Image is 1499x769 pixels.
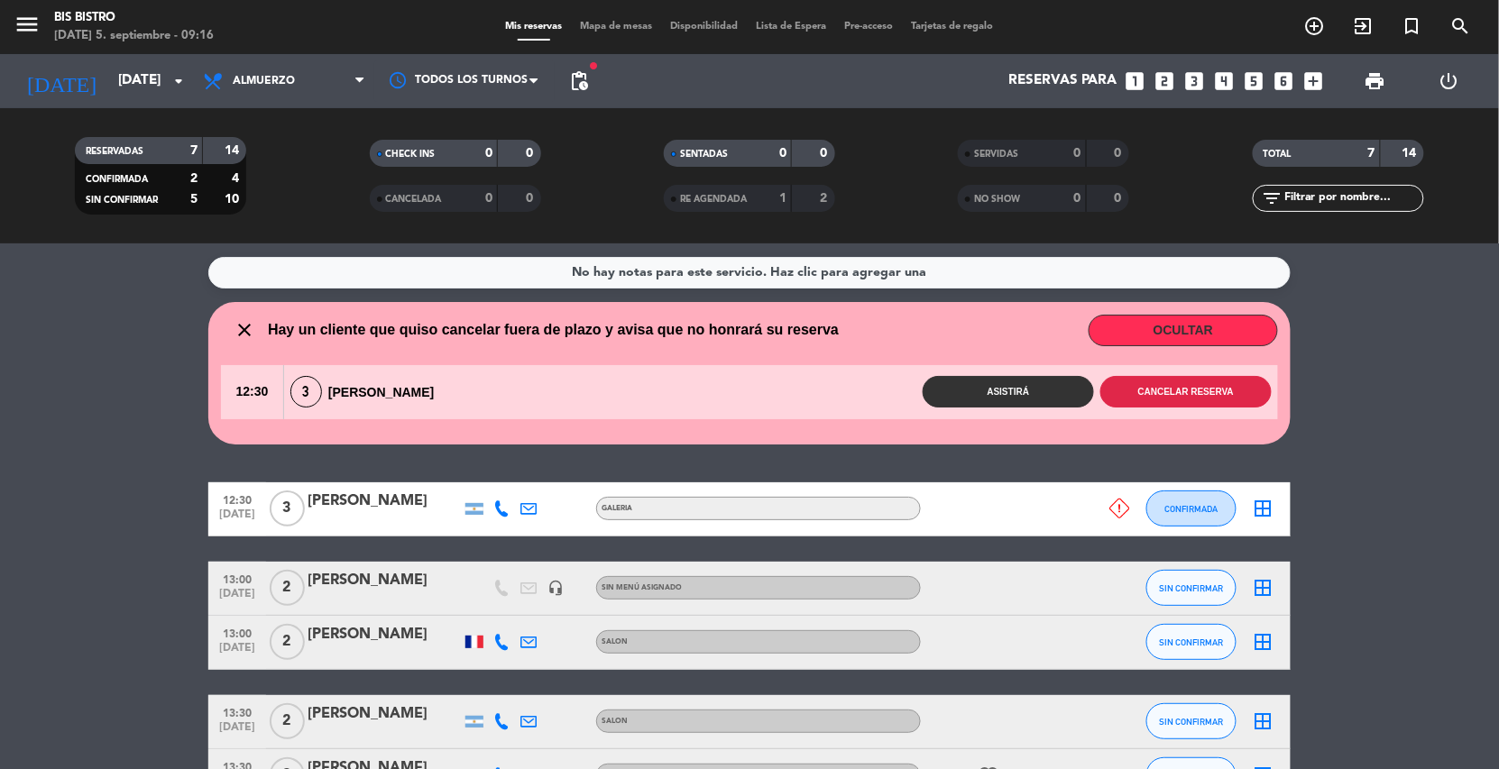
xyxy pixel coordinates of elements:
strong: 7 [1368,147,1375,160]
span: Lista de Espera [748,22,836,32]
span: [DATE] [215,588,260,609]
span: pending_actions [568,70,590,92]
button: SIN CONFIRMAR [1146,570,1237,606]
i: turned_in_not [1402,15,1423,37]
span: NO SHOW [974,195,1020,204]
div: [PERSON_NAME] [308,702,461,726]
i: border_all [1253,710,1274,732]
span: 12:30 [221,365,283,419]
div: Bis Bistro [54,9,214,27]
span: 3 [290,376,322,407]
span: 3 [270,490,305,526]
i: looks_one [1124,69,1147,93]
strong: 1 [779,192,786,205]
span: CONFIRMADA [86,175,148,184]
span: Mis reservas [497,22,572,32]
span: 13:00 [215,622,260,643]
strong: 2 [821,192,832,205]
strong: 5 [190,193,198,206]
span: SERVIDAS [974,150,1018,159]
div: [PERSON_NAME] [308,623,461,646]
span: SENTADAS [680,150,728,159]
span: Pre-acceso [836,22,903,32]
strong: 14 [1402,147,1420,160]
button: Asistirá [923,376,1094,407]
span: 2 [270,570,305,606]
i: close [234,319,255,341]
span: Tarjetas de regalo [903,22,1003,32]
strong: 0 [526,192,537,205]
button: menu [14,11,41,44]
strong: 0 [1115,147,1126,160]
i: add_box [1302,69,1326,93]
span: SIN CONFIRMAR [86,196,158,205]
span: [DATE] [215,642,260,663]
i: menu [14,11,41,38]
i: looks_5 [1243,69,1266,93]
button: SIN CONFIRMAR [1146,624,1237,660]
i: add_circle_outline [1304,15,1326,37]
i: filter_list [1262,188,1283,209]
span: SIN CONFIRMAR [1160,637,1224,647]
div: No hay notas para este servicio. Haz clic para agregar una [573,262,927,283]
span: SIN CONFIRMAR [1160,717,1224,727]
i: [DATE] [14,61,109,101]
span: 13:00 [215,568,260,589]
span: Sin menú asignado [602,584,682,591]
i: exit_to_app [1353,15,1375,37]
span: RE AGENDADA [680,195,747,204]
div: [PERSON_NAME] [308,490,461,513]
i: headset_mic [547,580,564,596]
span: CONFIRMADA [1165,504,1219,514]
span: 2 [270,703,305,739]
span: GALERIA [602,505,632,512]
strong: 0 [1074,192,1081,205]
span: Almuerzo [233,75,295,87]
span: SALON [602,638,628,645]
strong: 0 [485,192,492,205]
span: 2 [270,624,305,660]
span: CANCELADA [386,195,442,204]
i: looks_two [1154,69,1177,93]
i: looks_6 [1273,69,1296,93]
span: TOTAL [1264,150,1292,159]
strong: 7 [190,144,198,157]
i: looks_4 [1213,69,1237,93]
button: CONFIRMADA [1146,490,1237,526]
span: Reservas para [1008,73,1117,89]
button: SIN CONFIRMAR [1146,703,1237,739]
i: arrow_drop_down [168,70,189,92]
i: border_all [1253,498,1274,519]
span: CHECK INS [386,150,436,159]
span: RESERVADAS [86,147,143,156]
span: 12:30 [215,489,260,509]
span: SIN CONFIRMAR [1160,583,1224,593]
input: Filtrar por nombre... [1283,188,1423,208]
strong: 2 [190,172,198,185]
strong: 0 [1115,192,1126,205]
span: [DATE] [215,721,260,742]
strong: 4 [232,172,243,185]
span: Disponibilidad [662,22,748,32]
span: Hay un cliente que quiso cancelar fuera de plazo y avisa que no honrará su reserva [268,318,839,342]
span: Mapa de mesas [572,22,662,32]
div: [DATE] 5. septiembre - 09:16 [54,27,214,45]
span: 13:30 [215,701,260,722]
span: fiber_manual_record [588,60,599,71]
strong: 10 [225,193,243,206]
button: OCULTAR [1089,315,1278,346]
span: print [1365,70,1386,92]
i: search [1450,15,1472,37]
span: [DATE] [215,508,260,529]
div: [PERSON_NAME] [284,376,450,407]
i: looks_3 [1183,69,1207,93]
strong: 0 [821,147,832,160]
strong: 0 [1074,147,1081,160]
strong: 14 [225,144,243,157]
i: border_all [1253,631,1274,653]
div: LOG OUT [1412,54,1486,108]
span: SALON [602,718,628,725]
strong: 0 [485,147,492,160]
div: [PERSON_NAME] [308,569,461,592]
strong: 0 [779,147,786,160]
